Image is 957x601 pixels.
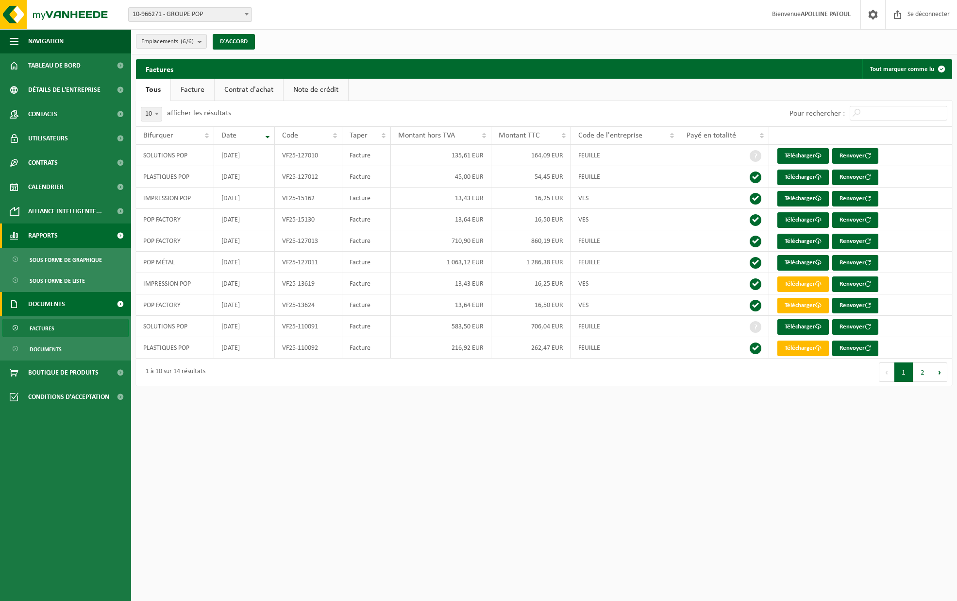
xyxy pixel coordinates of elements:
font: 13,64 EUR [455,302,484,309]
span: 10-966271 - GROUPE POP [129,8,252,21]
font: IMPRESSION POP [143,195,191,202]
a: Télécharger [777,341,829,356]
font: SOLUTIONS POP [143,323,187,330]
font: Conditions d'acceptation [28,394,109,401]
font: 262,47 EUR [531,344,563,352]
font: Renvoyer [839,195,865,202]
font: Utilisateurs [28,135,68,142]
button: Renvoyer [832,341,878,356]
font: Emplacements [141,38,178,45]
font: [DATE] [221,195,240,202]
font: FEUILLE [578,238,600,245]
font: VF25-110091 [282,323,318,330]
font: Montant TTC [499,132,540,139]
font: 164,09 EUR [531,152,563,159]
font: VF25-13624 [282,302,315,309]
font: VES [578,302,588,309]
font: FEUILLE [578,259,600,266]
font: Facture [350,195,370,202]
button: Tout marquer comme lu [862,59,951,79]
button: Renvoyer [832,255,878,271]
font: Renvoyer [839,345,865,351]
font: 216,92 EUR [452,344,484,352]
font: Télécharger [785,153,815,159]
font: 10-966271 - GROUPE POP [133,11,203,18]
font: 10 [145,110,152,118]
a: Sous forme de liste [2,271,129,290]
font: Renvoyer [839,281,865,287]
a: Télécharger [777,234,829,249]
font: Tout marquer comme lu [870,66,934,72]
font: Alliance intelligente... [28,208,102,215]
font: Télécharger [785,281,815,287]
font: 706,04 EUR [531,323,563,330]
font: Facture [350,216,370,223]
font: Calendrier [28,184,64,191]
font: Télécharger [785,195,815,202]
font: FEUILLE [578,344,600,352]
font: Renvoyer [839,259,865,266]
font: Facture [350,302,370,309]
a: Télécharger [777,148,829,164]
font: [DATE] [221,216,240,223]
font: Rapports [28,232,58,240]
font: APOLLINE PATOUL [801,11,851,18]
font: Bienvenue [772,11,801,18]
font: (6/6) [181,38,194,45]
font: 710,90 EUR [452,238,484,245]
font: Tableau de bord [28,62,81,69]
font: [DATE] [221,152,240,159]
a: Factures [2,319,129,337]
font: Bifurquer [143,132,173,139]
font: Télécharger [785,217,815,223]
font: Facture [350,152,370,159]
font: [DATE] [221,280,240,288]
font: 13,64 EUR [455,216,484,223]
font: VES [578,195,588,202]
font: Sous forme de liste [30,278,85,284]
font: Renvoyer [839,217,865,223]
font: Renvoyer [839,238,865,244]
font: [DATE] [221,323,240,330]
font: Factures [146,66,173,74]
font: 16,50 EUR [535,216,563,223]
font: VF25-127012 [282,173,318,181]
font: 54,45 EUR [535,173,563,181]
a: Documents [2,340,129,358]
button: 1 [894,362,913,382]
a: Télécharger [777,319,829,335]
button: D'ACCORD [213,34,255,50]
font: Payé en totalité [687,132,736,139]
font: Montant hors TVA [398,132,455,139]
font: Télécharger [785,238,815,244]
font: afficher les résultats [167,109,231,117]
font: 16,25 EUR [535,195,563,202]
font: POP MÉTAL [143,259,175,266]
a: Sous forme de graphique [2,250,129,269]
font: Sous forme de graphique [30,258,102,263]
font: 135,61 EUR [452,152,484,159]
font: [DATE] [221,238,240,245]
font: VF25-15162 [282,195,315,202]
font: FEUILLE [578,173,600,181]
font: Documents [28,301,65,308]
a: Télécharger [777,212,829,228]
font: 1 286,38 EUR [526,259,563,266]
font: [DATE] [221,302,240,309]
font: Télécharger [785,302,815,309]
font: Facture [350,280,370,288]
button: Previous [879,362,894,382]
span: 10 [141,107,162,121]
font: VF25-13619 [282,280,315,288]
button: Next [932,362,947,382]
font: Contrat d'achat [224,86,273,94]
font: 860,19 EUR [531,238,563,245]
font: VF25-127010 [282,152,318,159]
span: 10-966271 - GROUPE POP [128,7,252,22]
a: Télécharger [777,276,829,292]
font: FEUILLE [578,152,600,159]
font: Note de crédit [293,86,338,94]
a: Télécharger [777,191,829,206]
font: 13,43 EUR [455,195,484,202]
